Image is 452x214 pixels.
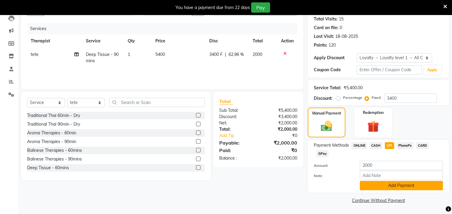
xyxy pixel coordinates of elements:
button: Apply [424,66,441,75]
div: Paid: [215,147,258,154]
div: Aroma Therapies - 60min [27,130,76,136]
img: _cash.svg [317,120,335,133]
div: Discount: [215,114,258,120]
div: ₹0 [266,133,302,139]
th: Price [152,34,206,48]
img: _gift.svg [364,119,383,134]
div: Balance : [215,155,258,161]
div: Last Visit: [314,33,334,40]
div: Total Visits: [314,16,338,22]
div: Balinese Therapies - 60mins [27,147,82,154]
div: Card on file: [314,25,338,31]
div: ₹2,000.00 [258,155,302,161]
span: 5400 [155,52,165,57]
label: Note: [309,173,355,179]
span: Total [219,98,233,105]
div: Balinese Therapies - 90mins [27,156,82,162]
label: Percentage [343,95,362,100]
div: 15 [339,16,344,22]
span: | [225,51,226,58]
span: tete [31,52,39,57]
a: Add Tip [215,133,266,139]
div: ₹0 [258,147,302,154]
th: Total [249,34,278,48]
th: Service [82,34,124,48]
label: Redemption [363,110,384,115]
div: Apply Discount [314,55,357,61]
th: Qty [124,34,152,48]
div: Service Total: [314,85,341,91]
div: ₹5,400.00 [258,107,302,114]
input: Amount [360,161,443,170]
span: Payment Methods [314,142,349,148]
input: Search or Scan [109,98,205,107]
a: Continue Without Payment [309,197,448,204]
div: Traditional Thai 60min - Dry [27,112,80,119]
div: Deep Tissue - 60mins [27,165,69,171]
th: Action [277,34,297,48]
div: Coupon Code [314,67,357,73]
div: ₹3,400.00 [258,114,302,120]
div: ₹5,400.00 [344,85,363,91]
div: ₹2,000.00 [258,126,302,133]
span: 1 [128,52,130,57]
th: Disc [206,34,249,48]
label: Amount: [309,163,355,168]
input: Add Note [360,171,443,180]
div: Payable: [215,139,258,146]
span: GPay [316,150,329,157]
label: Fixed [372,95,381,100]
div: Discount: [314,95,332,102]
span: CASH [369,142,382,149]
span: PhonePe [397,142,414,149]
div: Aroma Therapies - 90min [27,139,76,145]
div: ₹2,000.00 [258,120,302,126]
input: Enter Offer / Coupon Code [357,65,421,75]
div: 120 [329,42,336,48]
div: Net: [215,120,258,126]
div: Total: [215,126,258,133]
div: Sub Total: [215,107,258,114]
div: You have a payment due from 22 days [176,5,250,11]
button: Pay [251,2,270,13]
span: 2000 [253,52,263,57]
div: Traditional Thai 90min - Dry [27,121,80,127]
th: Therapist [27,34,82,48]
span: UPI [385,142,394,149]
span: ONLINE [351,142,367,149]
div: Points: [314,42,327,48]
label: Manual Payment [312,111,341,116]
span: 3400 F [209,51,223,58]
div: Services [28,23,302,34]
span: CARD [416,142,429,149]
span: 62.96 % [229,51,244,58]
div: 18-08-2025 [335,33,358,40]
button: Add Payment [360,181,443,190]
span: Deep Tissue - 90mins [86,52,119,63]
div: ₹2,000.00 [258,139,302,146]
div: 0 [340,25,342,31]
